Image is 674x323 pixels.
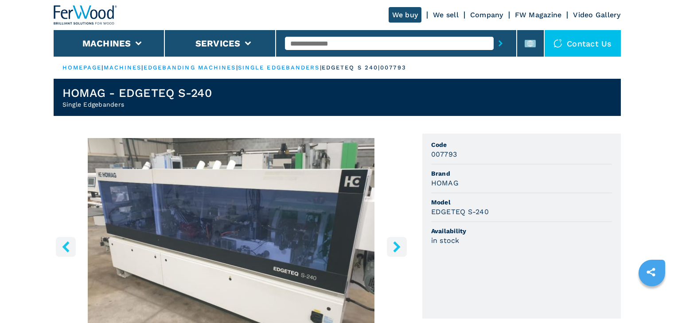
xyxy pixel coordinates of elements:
img: Ferwood [54,5,117,25]
span: Brand [431,169,612,178]
a: We buy [389,7,422,23]
a: FW Magazine [515,11,562,19]
a: We sell [433,11,459,19]
h3: in stock [431,235,460,246]
h3: HOMAG [431,178,459,188]
span: Model [431,198,612,207]
a: machines [104,64,142,71]
a: edgebanding machines [144,64,236,71]
a: sharethis [640,261,662,283]
h3: EDGETEQ S-240 [431,207,489,217]
button: right-button [387,237,407,257]
button: Machines [82,38,131,49]
a: Video Gallery [573,11,620,19]
h2: Single Edgebanders [62,100,212,109]
span: Code [431,140,612,149]
a: single edgebanders [238,64,320,71]
a: HOMEPAGE [62,64,102,71]
span: | [101,64,103,71]
p: edgeteq s 240 | [322,64,380,72]
button: Services [195,38,241,49]
span: | [236,64,238,71]
div: Contact us [545,30,621,57]
p: 007793 [380,64,406,72]
span: | [141,64,143,71]
img: Contact us [553,39,562,48]
h1: HOMAG - EDGETEQ S-240 [62,86,212,100]
span: | [320,64,322,71]
h3: 007793 [431,149,457,159]
button: submit-button [494,33,507,54]
span: Availability [431,227,612,235]
button: left-button [56,237,76,257]
a: Company [470,11,503,19]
